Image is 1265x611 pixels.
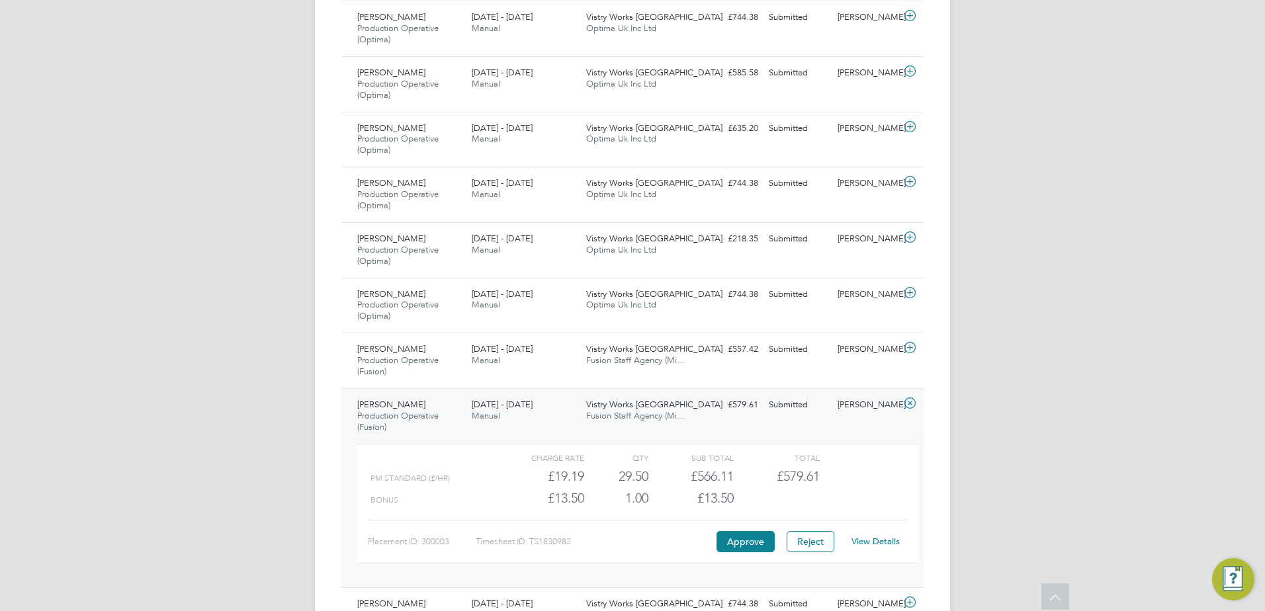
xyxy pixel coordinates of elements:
span: Vistry Works [GEOGRAPHIC_DATA] [586,67,722,78]
span: PM Standard (£/HR) [371,473,450,483]
span: Production Operative (Optima) [357,244,439,266]
div: [PERSON_NAME] [832,228,901,250]
span: [DATE] - [DATE] [472,11,533,22]
div: £744.38 [695,7,763,28]
span: Optima Uk Inc Ltd [586,299,656,310]
span: [PERSON_NAME] [357,233,425,244]
span: Optima Uk Inc Ltd [586,78,656,89]
div: £19.19 [499,466,584,487]
div: £13.50 [499,487,584,509]
span: Fusion Staff Agency (Mi… [586,410,685,421]
span: [PERSON_NAME] [357,67,425,78]
div: Sub Total [648,450,734,466]
div: 1.00 [584,487,648,509]
span: Manual [472,133,500,144]
span: Manual [472,78,500,89]
span: [PERSON_NAME] [357,177,425,188]
div: 29.50 [584,466,648,487]
span: [DATE] - [DATE] [472,177,533,188]
div: [PERSON_NAME] [832,284,901,305]
span: [PERSON_NAME] [357,399,425,410]
span: Vistry Works [GEOGRAPHIC_DATA] [586,343,722,354]
a: View Details [851,536,900,547]
div: Submitted [763,118,832,140]
div: Submitted [763,173,832,194]
span: Optima Uk Inc Ltd [586,244,656,255]
span: [DATE] - [DATE] [472,288,533,300]
div: £557.42 [695,339,763,360]
span: [PERSON_NAME] [357,598,425,609]
span: Manual [472,22,500,34]
span: Vistry Works [GEOGRAPHIC_DATA] [586,177,722,188]
span: Fusion Staff Agency (Mi… [586,354,685,366]
span: Optima Uk Inc Ltd [586,133,656,144]
div: Submitted [763,7,832,28]
span: [DATE] - [DATE] [472,343,533,354]
span: Production Operative (Optima) [357,78,439,101]
div: QTY [584,450,648,466]
div: Submitted [763,228,832,250]
button: Reject [787,531,834,552]
span: Production Operative (Optima) [357,299,439,321]
span: Optima Uk Inc Ltd [586,22,656,34]
span: Production Operative (Fusion) [357,354,439,377]
span: Manual [472,410,500,421]
div: [PERSON_NAME] [832,173,901,194]
div: [PERSON_NAME] [832,339,901,360]
div: Placement ID: 300003 [368,531,476,552]
div: £744.38 [695,173,763,194]
div: £585.58 [695,62,763,84]
div: £13.50 [648,487,734,509]
span: Vistry Works [GEOGRAPHIC_DATA] [586,399,722,410]
div: [PERSON_NAME] [832,394,901,416]
span: Vistry Works [GEOGRAPHIC_DATA] [586,11,722,22]
div: [PERSON_NAME] [832,118,901,140]
div: Total [734,450,819,466]
span: Manual [472,299,500,310]
span: [PERSON_NAME] [357,122,425,134]
div: Submitted [763,339,832,360]
div: Charge rate [499,450,584,466]
span: £579.61 [777,468,820,484]
div: £579.61 [695,394,763,416]
div: Submitted [763,394,832,416]
span: Optima Uk Inc Ltd [586,188,656,200]
button: Engage Resource Center [1212,558,1254,600]
div: £566.11 [648,466,734,487]
span: Vistry Works [GEOGRAPHIC_DATA] [586,288,722,300]
button: Approve [717,531,775,552]
span: Production Operative (Optima) [357,133,439,155]
span: [DATE] - [DATE] [472,122,533,134]
span: [DATE] - [DATE] [472,67,533,78]
div: Timesheet ID: TS1830982 [476,531,713,552]
span: [PERSON_NAME] [357,288,425,300]
div: [PERSON_NAME] [832,62,901,84]
div: Submitted [763,62,832,84]
span: [DATE] - [DATE] [472,233,533,244]
span: Vistry Works [GEOGRAPHIC_DATA] [586,122,722,134]
span: Production Operative (Optima) [357,22,439,45]
span: Manual [472,188,500,200]
span: Production Operative (Fusion) [357,410,439,432]
div: £635.20 [695,118,763,140]
span: Vistry Works [GEOGRAPHIC_DATA] [586,598,722,609]
span: BONUS [371,495,398,505]
span: Vistry Works [GEOGRAPHIC_DATA] [586,233,722,244]
div: £218.35 [695,228,763,250]
span: Production Operative (Optima) [357,188,439,211]
span: [PERSON_NAME] [357,11,425,22]
span: [PERSON_NAME] [357,343,425,354]
span: [DATE] - [DATE] [472,399,533,410]
span: Manual [472,354,500,366]
div: Submitted [763,284,832,305]
span: Manual [472,244,500,255]
span: [DATE] - [DATE] [472,598,533,609]
div: [PERSON_NAME] [832,7,901,28]
div: £744.38 [695,284,763,305]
